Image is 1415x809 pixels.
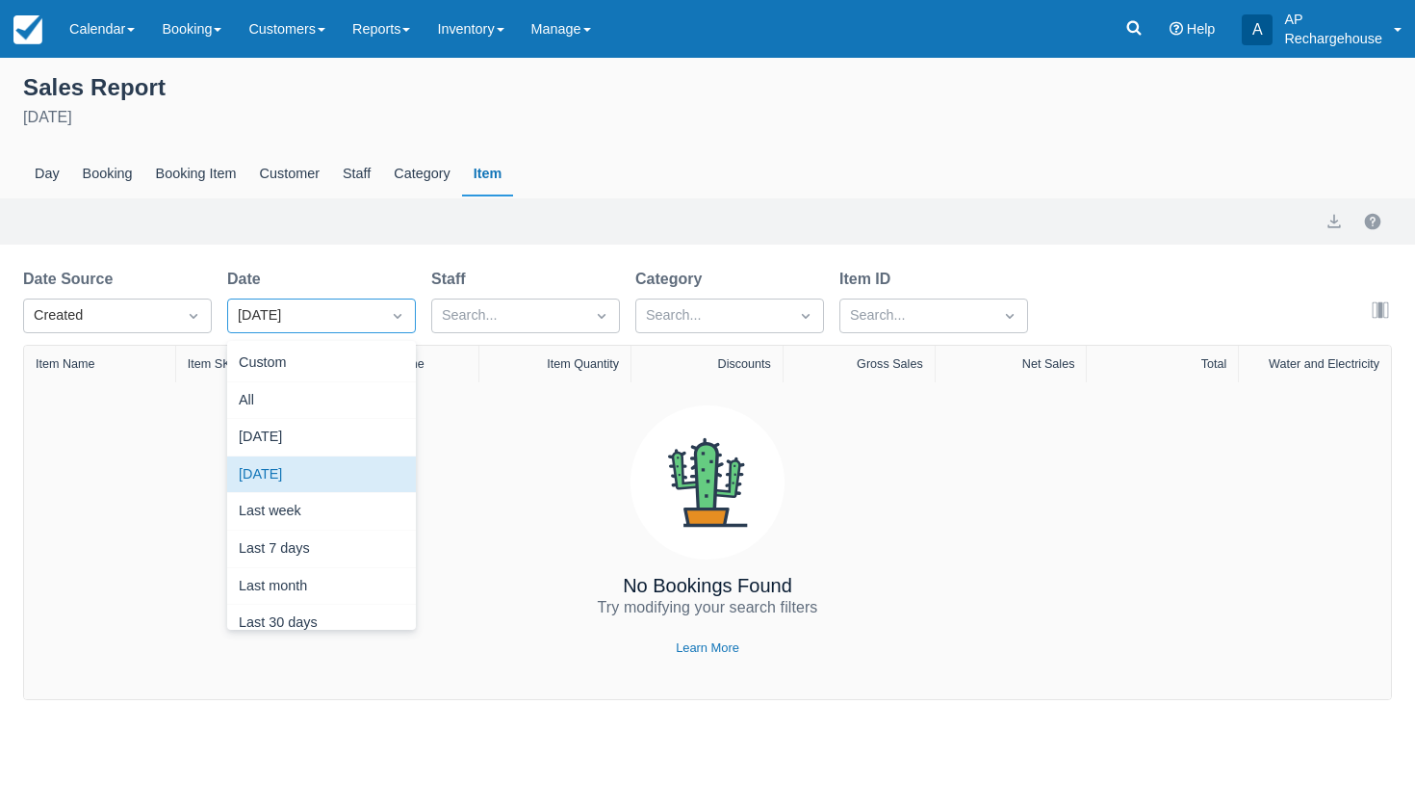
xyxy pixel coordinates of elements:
div: Category [382,152,461,196]
label: Category [635,268,709,291]
i: Help [1170,22,1183,36]
div: [DATE] [227,457,416,494]
label: Item ID [839,268,898,291]
div: Last 30 days [227,605,416,642]
div: Created [34,305,167,326]
span: Dropdown icon [388,306,407,326]
label: Date Source [23,268,120,291]
span: Dropdown icon [796,306,815,326]
div: Gross Sales [857,357,923,371]
div: [DATE] [238,305,371,326]
p: AP [1284,10,1382,29]
button: export [1323,210,1346,233]
div: Booking [71,152,144,196]
span: Dropdown icon [184,306,203,326]
div: Item Quantity [547,357,619,371]
div: Discounts [718,357,771,371]
div: [DATE] [23,106,1392,129]
div: Item [462,152,514,196]
img: checkfront-main-nav-mini-logo.png [13,15,42,44]
div: Custom [227,345,416,382]
div: Sales Report [23,69,1392,102]
label: Staff [431,268,474,291]
div: Staff [331,152,382,196]
h4: No Bookings Found [623,575,792,596]
div: Total [1201,357,1227,371]
div: [DATE] [227,419,416,457]
div: Last week [227,493,416,531]
div: Water and Electricity [1269,357,1379,371]
div: A [1242,14,1273,45]
span: Help [1187,21,1216,37]
div: All [227,382,416,420]
label: Date [227,268,269,291]
div: Item SKU [188,357,240,371]
div: Last month [227,568,416,606]
div: Last 7 days [227,531,416,568]
a: Learn More [676,639,739,657]
p: Rechargehouse [1284,29,1382,48]
div: Booking Item [144,152,248,196]
div: Net Sales [1022,357,1075,371]
div: Customer [248,152,331,196]
span: Dropdown icon [592,306,611,326]
div: Day [23,152,71,196]
span: Dropdown icon [1000,306,1019,326]
span: Try modifying your search filters [598,599,818,615]
div: Item Name [36,357,95,371]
